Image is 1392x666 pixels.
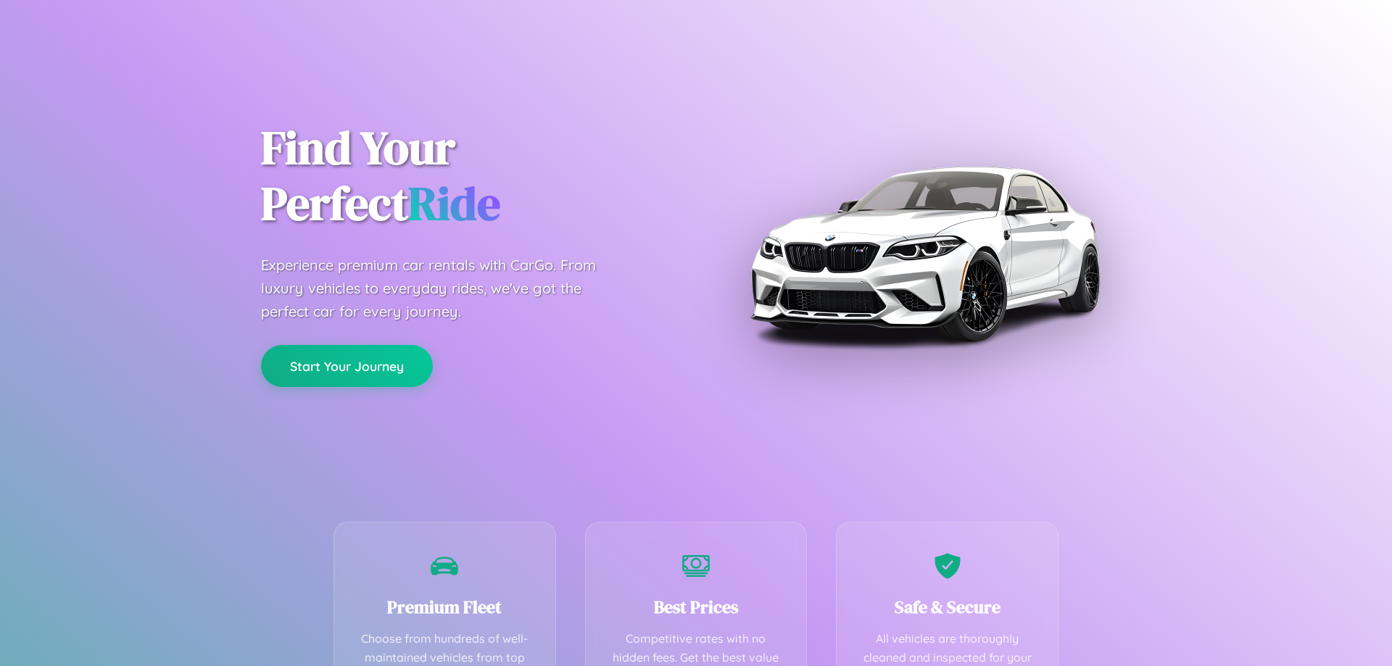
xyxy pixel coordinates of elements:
[261,254,623,323] p: Experience premium car rentals with CarGo. From luxury vehicles to everyday rides, we've got the ...
[608,595,785,619] h3: Best Prices
[743,72,1106,435] img: Premium BMW car rental vehicle
[261,345,433,387] button: Start Your Journey
[858,595,1036,619] h3: Safe & Secure
[261,120,674,232] h1: Find Your Perfect
[356,595,534,619] h3: Premium Fleet
[408,172,500,235] span: Ride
